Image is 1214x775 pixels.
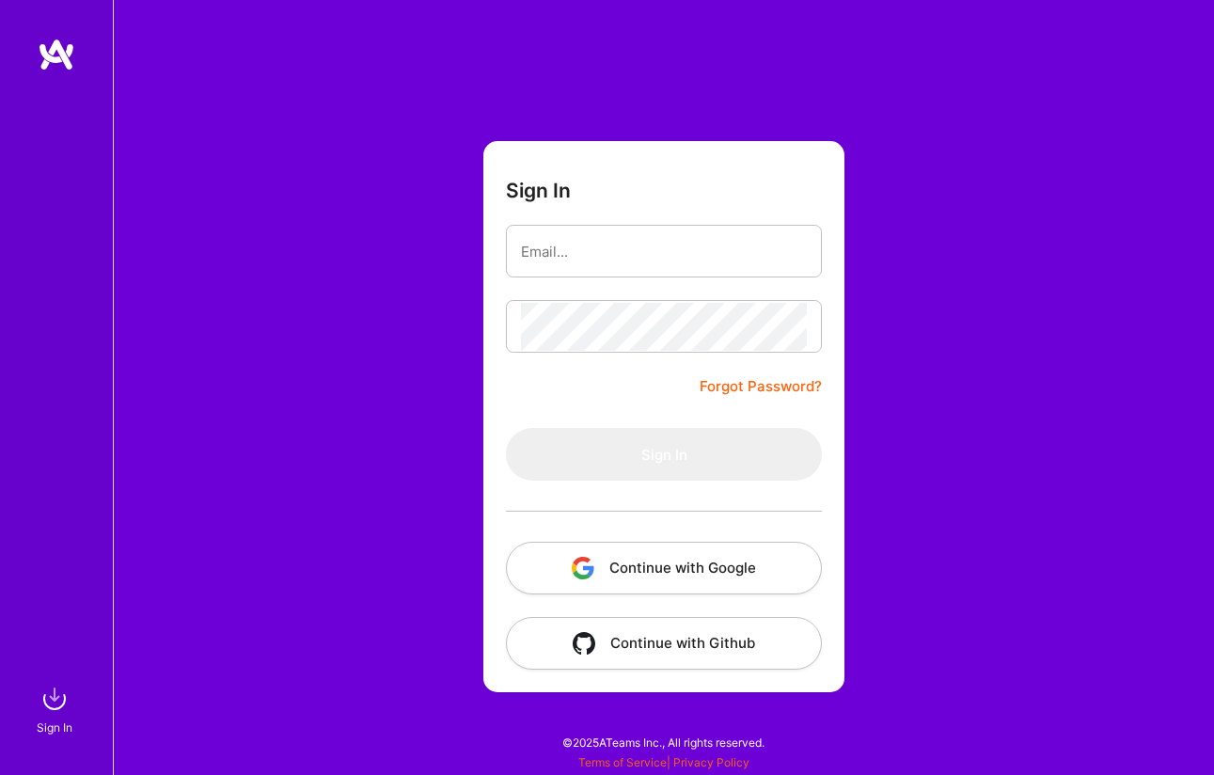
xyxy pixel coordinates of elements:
a: Privacy Policy [673,755,749,769]
button: Sign In [506,428,822,481]
a: sign inSign In [39,680,73,737]
a: Forgot Password? [700,375,822,398]
h3: Sign In [506,179,571,202]
span: | [578,755,749,769]
button: Continue with Google [506,542,822,594]
input: Email... [521,228,807,276]
a: Terms of Service [578,755,667,769]
img: icon [573,632,595,655]
button: Continue with Github [506,617,822,670]
img: logo [38,38,75,71]
img: icon [572,557,594,579]
div: Sign In [37,718,72,737]
img: sign in [36,680,73,718]
div: © 2025 ATeams Inc., All rights reserved. [113,719,1214,766]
